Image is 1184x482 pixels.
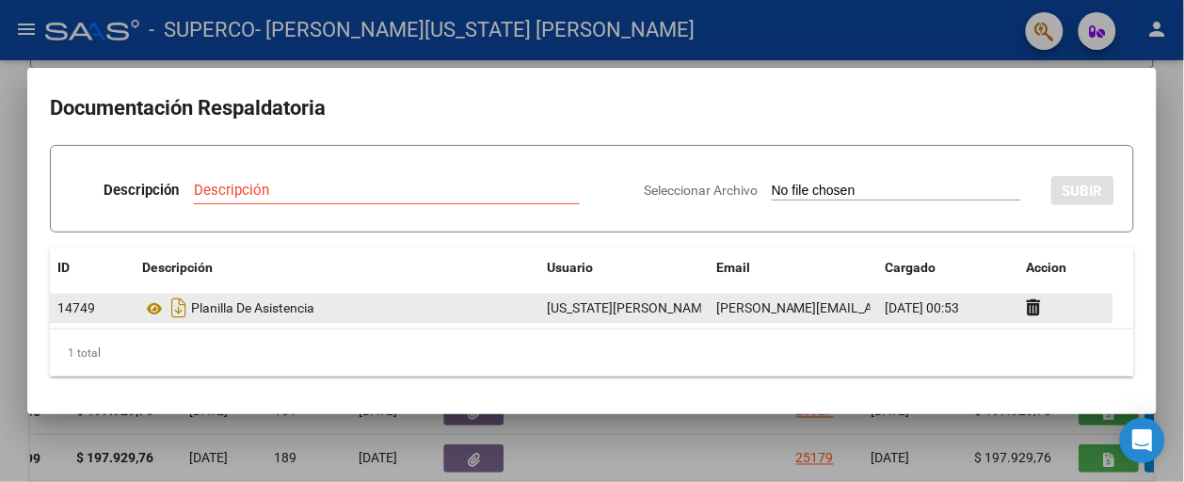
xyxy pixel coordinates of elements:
[1120,418,1165,463] div: Open Intercom Messenger
[886,300,960,315] span: [DATE] 00:53
[1027,260,1067,275] span: Accion
[50,90,1134,126] h2: Documentación Respaldatoria
[57,260,70,275] span: ID
[644,183,758,198] span: Seleccionar Archivo
[539,248,709,288] datatable-header-cell: Usuario
[142,293,532,323] div: Planilla De Asistencia
[135,248,539,288] datatable-header-cell: Descripción
[50,248,135,288] datatable-header-cell: ID
[104,180,179,201] p: Descripción
[878,248,1019,288] datatable-header-cell: Cargado
[547,300,713,315] span: [US_STATE][PERSON_NAME]
[57,300,95,315] span: 14749
[167,293,191,323] i: Descargar documento
[716,300,1026,315] span: [PERSON_NAME][EMAIL_ADDRESS][DOMAIN_NAME]
[1063,183,1103,200] span: SUBIR
[716,260,750,275] span: Email
[1019,248,1113,288] datatable-header-cell: Accion
[50,329,1134,377] div: 1 total
[709,248,878,288] datatable-header-cell: Email
[142,260,213,275] span: Descripción
[1051,176,1114,205] button: SUBIR
[886,260,936,275] span: Cargado
[547,260,593,275] span: Usuario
